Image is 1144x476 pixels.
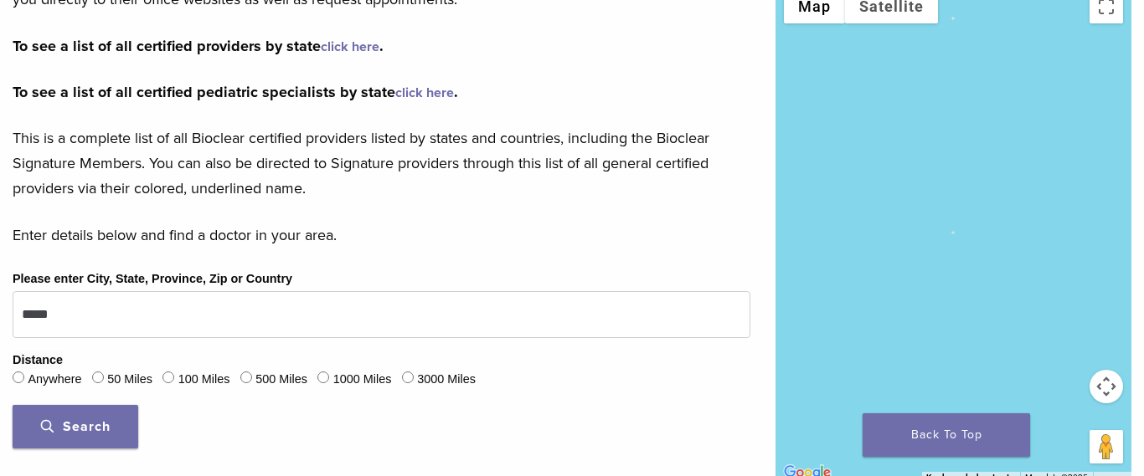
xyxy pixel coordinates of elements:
[41,418,111,435] span: Search
[28,371,81,389] label: Anywhere
[255,371,307,389] label: 500 Miles
[1090,370,1123,403] button: Map camera controls
[1090,430,1123,463] button: Drag Pegman onto the map to open Street View
[321,38,379,55] a: click here
[395,84,454,101] a: click here
[863,413,1030,457] a: Back To Top
[13,223,750,248] p: Enter details below and find a doctor in your area.
[13,83,458,101] strong: To see a list of all certified pediatric specialists by state .
[13,351,63,370] legend: Distance
[13,125,750,201] p: This is a complete list of all Bioclear certified providers listed by states and countries, inclu...
[333,371,392,389] label: 1000 Miles
[13,405,138,448] button: Search
[107,371,152,389] label: 50 Miles
[13,270,292,289] label: Please enter City, State, Province, Zip or Country
[178,371,230,389] label: 100 Miles
[13,37,384,55] strong: To see a list of all certified providers by state .
[417,371,476,389] label: 3000 Miles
